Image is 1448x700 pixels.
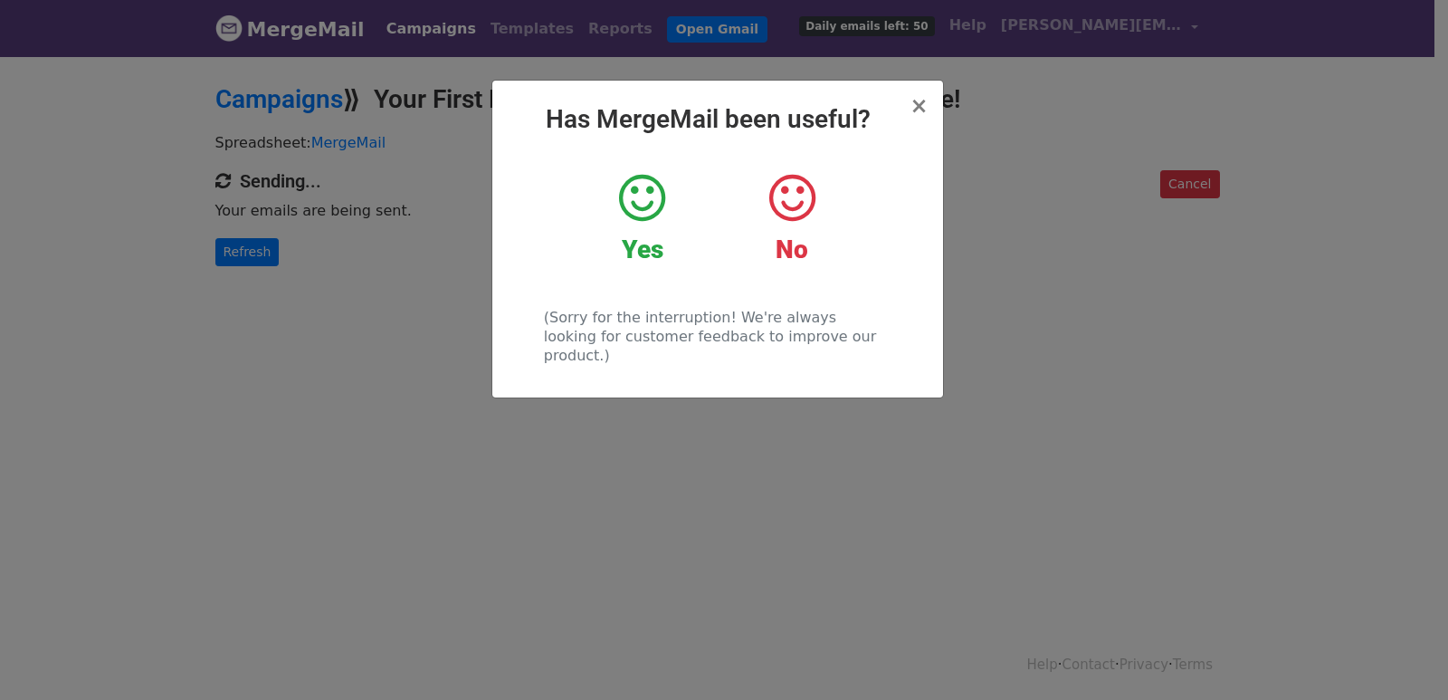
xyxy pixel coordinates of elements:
[776,235,808,264] strong: No
[910,95,928,117] button: Close
[544,308,891,365] p: (Sorry for the interruption! We're always looking for customer feedback to improve our product.)
[507,104,929,135] h2: Has MergeMail been useful?
[622,235,663,264] strong: Yes
[581,171,703,265] a: Yes
[1357,613,1448,700] iframe: Chat Widget
[730,171,853,265] a: No
[910,93,928,119] span: ×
